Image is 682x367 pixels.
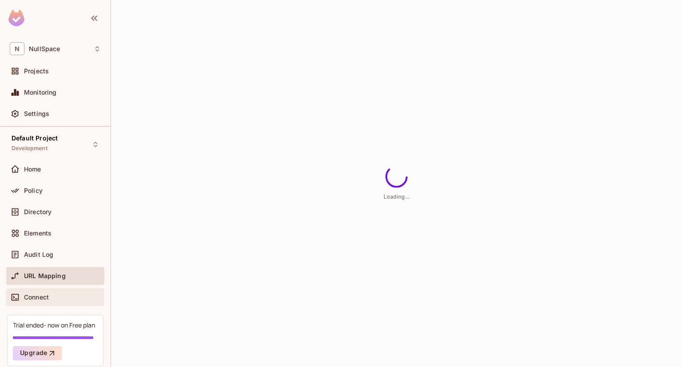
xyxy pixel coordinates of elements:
[12,145,48,152] span: Development
[13,321,95,329] div: Trial ended- now on Free plan
[24,187,43,194] span: Policy
[10,42,24,55] span: N
[384,193,409,200] span: Loading...
[12,135,58,142] span: Default Project
[8,10,24,26] img: SReyMgAAAABJRU5ErkJggg==
[24,166,41,173] span: Home
[24,251,53,258] span: Audit Log
[24,110,49,117] span: Settings
[24,230,52,237] span: Elements
[24,272,66,279] span: URL Mapping
[24,68,49,75] span: Projects
[24,294,49,301] span: Connect
[24,89,57,96] span: Monitoring
[29,45,60,52] span: Workspace: NullSpace
[24,208,52,215] span: Directory
[13,346,62,360] button: Upgrade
